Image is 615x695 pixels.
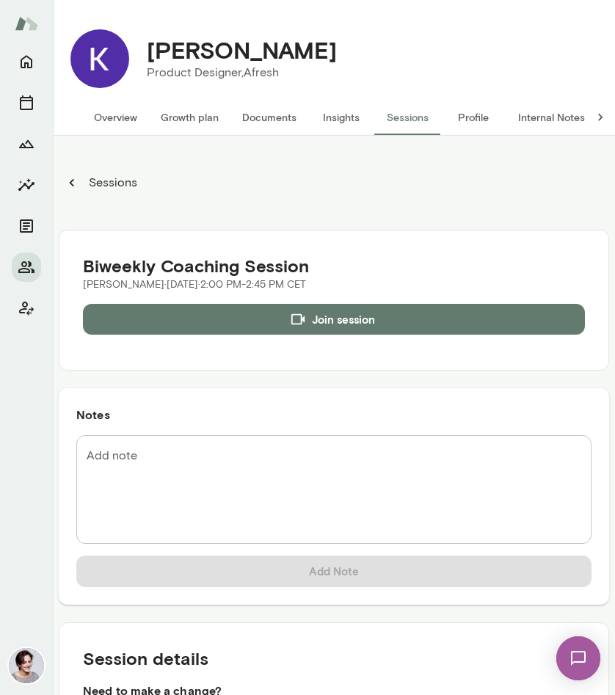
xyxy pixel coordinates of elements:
button: Client app [12,294,41,323]
h5: Biweekly Coaching Session [83,254,309,277]
h6: Notes [76,406,592,423]
button: Sessions [374,100,440,135]
button: Sessions [59,168,145,197]
button: Insights [12,170,41,200]
p: Sessions [86,174,137,192]
p: Product Designer, Afresh [147,64,337,81]
button: Internal Notes [506,100,597,135]
button: Sessions [12,88,41,117]
h5: Session details [83,647,585,670]
button: Home [12,47,41,76]
button: Growth Plan [12,129,41,159]
button: Members [12,252,41,282]
img: Kevin Fugaro [70,29,129,88]
button: Join session [83,304,585,335]
img: Keren Amit Bigio [9,648,44,683]
button: Documents [12,211,41,241]
p: [PERSON_NAME] · [DATE] · 2:00 PM-2:45 PM CET [83,277,309,292]
img: Mento [15,10,38,37]
button: Profile [440,100,506,135]
button: Overview [82,100,149,135]
button: Growth plan [149,100,230,135]
button: Insights [308,100,374,135]
h4: [PERSON_NAME] [147,36,337,64]
button: Documents [230,100,308,135]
